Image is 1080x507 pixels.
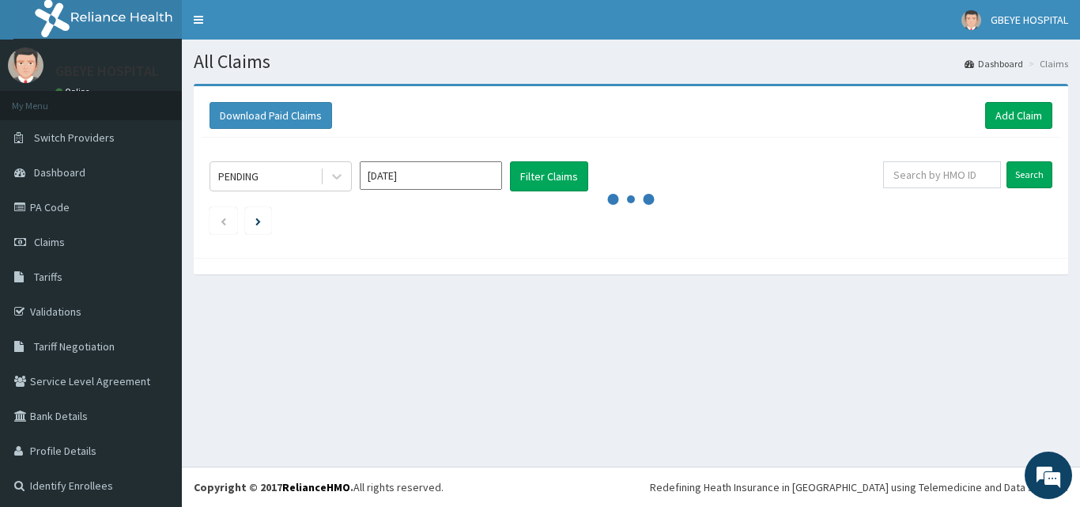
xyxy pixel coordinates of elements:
[1006,161,1052,188] input: Search
[34,339,115,354] span: Tariff Negotiation
[218,168,259,184] div: PENDING
[510,161,588,191] button: Filter Claims
[883,161,1001,188] input: Search by HMO ID
[8,47,43,83] img: User Image
[991,13,1068,27] span: GBEYE HOSPITAL
[194,51,1068,72] h1: All Claims
[1025,57,1068,70] li: Claims
[55,64,159,78] p: GBEYE HOSPITAL
[255,214,261,228] a: Next page
[210,102,332,129] button: Download Paid Claims
[55,86,93,97] a: Online
[194,480,353,494] strong: Copyright © 2017 .
[34,131,115,145] span: Switch Providers
[650,479,1068,495] div: Redefining Heath Insurance in [GEOGRAPHIC_DATA] using Telemedicine and Data Science!
[282,480,350,494] a: RelianceHMO
[607,176,655,223] svg: audio-loading
[34,235,65,249] span: Claims
[965,57,1023,70] a: Dashboard
[985,102,1052,129] a: Add Claim
[961,10,981,30] img: User Image
[360,161,502,190] input: Select Month and Year
[34,270,62,284] span: Tariffs
[182,467,1080,507] footer: All rights reserved.
[34,165,85,180] span: Dashboard
[220,214,227,228] a: Previous page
